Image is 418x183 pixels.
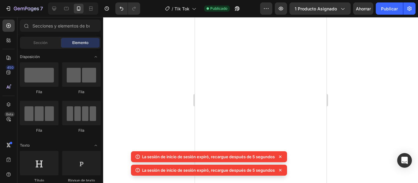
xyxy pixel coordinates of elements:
font: Elemento [72,40,88,45]
font: Fila [36,90,42,94]
button: 1 producto asignado [289,2,351,15]
font: Tik Tok [174,6,189,11]
font: Fila [78,90,84,94]
div: Abrir Intercom Messenger [397,153,412,168]
font: Ahorrar [356,6,371,11]
button: 7 [2,2,46,15]
div: Deshacer/Rehacer [115,2,140,15]
font: / [172,6,173,11]
button: Ahorrar [353,2,373,15]
font: Beta [6,112,13,116]
font: Sección [33,40,47,45]
font: 1 producto asignado [295,6,337,11]
font: 7 [40,5,43,12]
font: La sesión de inicio de sesión expiró, recargue después de 5 segundos [142,168,275,173]
input: Secciones y elementos de búsqueda [20,20,101,32]
font: Texto [20,143,30,148]
font: 450 [7,65,13,70]
font: Fila [36,128,42,133]
span: Abrir con palanca [91,52,101,62]
iframe: Área de diseño [195,17,327,183]
font: Publicado [210,6,227,11]
button: Publicar [376,2,403,15]
font: Publicar [381,6,398,11]
font: Disposición [20,54,40,59]
font: Fila [78,128,84,133]
span: Abrir con palanca [91,141,101,150]
font: La sesión de inicio de sesión expiró, recargue después de 5 segundos [142,154,275,159]
font: Título [34,178,44,183]
font: Bloque de texto [68,178,95,183]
